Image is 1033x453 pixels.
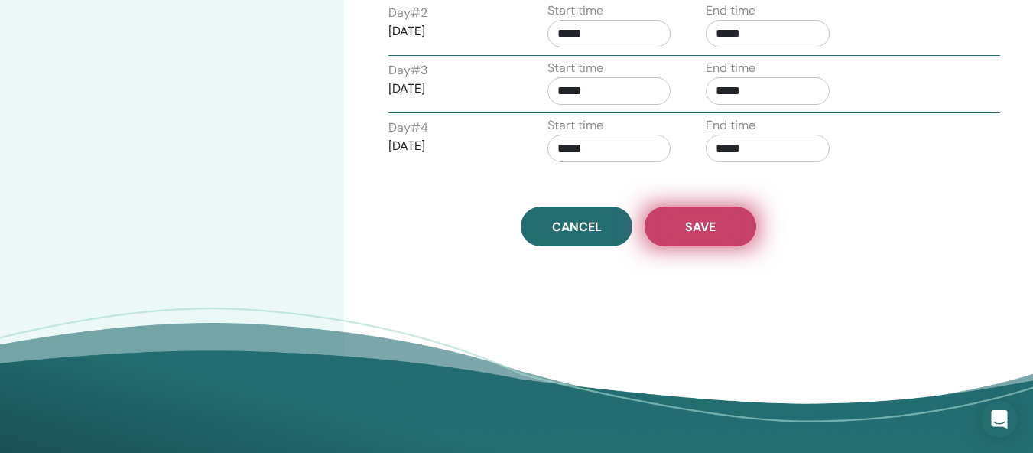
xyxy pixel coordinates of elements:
[388,61,427,80] label: Day # 3
[388,4,427,22] label: Day # 2
[685,219,716,235] span: Save
[388,80,512,98] p: [DATE]
[547,2,603,20] label: Start time
[547,59,603,77] label: Start time
[706,59,755,77] label: End time
[706,116,755,135] label: End time
[388,137,512,155] p: [DATE]
[981,401,1018,438] div: Open Intercom Messenger
[388,119,428,137] label: Day # 4
[552,219,602,235] span: Cancel
[706,2,755,20] label: End time
[645,207,756,246] button: Save
[547,116,603,135] label: Start time
[388,22,512,41] p: [DATE]
[521,207,632,246] a: Cancel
